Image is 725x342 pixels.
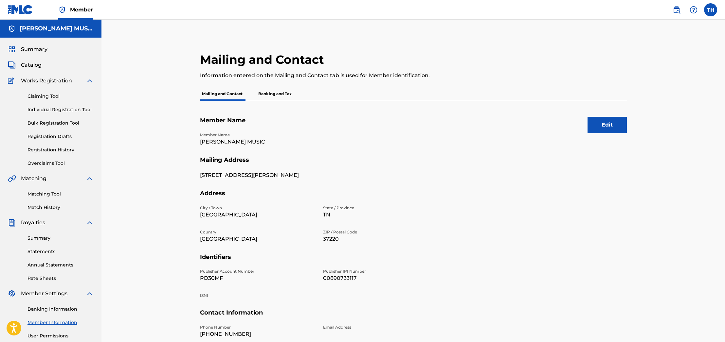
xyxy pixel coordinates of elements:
[21,45,47,53] span: Summary
[86,77,94,85] img: expand
[27,275,94,282] a: Rate Sheets
[27,133,94,140] a: Registration Drafts
[323,211,438,219] p: TN
[323,235,438,243] p: 37220
[8,61,42,69] a: CatalogCatalog
[27,106,94,113] a: Individual Registration Tool
[256,87,294,101] p: Banking and Tax
[8,5,33,14] img: MLC Logo
[8,45,47,53] a: SummarySummary
[200,211,315,219] p: [GEOGRAPHIC_DATA]
[323,229,438,235] p: ZIP / Postal Code
[200,190,627,205] h5: Address
[27,93,94,100] a: Claiming Tool
[200,138,315,146] p: [PERSON_NAME] MUSIC
[588,117,627,133] button: Edit
[20,25,94,32] h5: TREY HILL MUSIC
[21,61,42,69] span: Catalog
[673,6,680,14] img: search
[8,61,16,69] img: Catalog
[8,290,16,298] img: Member Settings
[200,72,529,79] p: Information entered on the Mailing and Contact tab is used for Member identification.
[323,205,438,211] p: State / Province
[27,248,94,255] a: Statements
[323,274,438,282] p: 00890733117
[86,290,94,298] img: expand
[687,3,700,16] div: Help
[200,268,315,274] p: Publisher Account Number
[86,175,94,182] img: expand
[21,290,67,298] span: Member Settings
[200,293,315,299] p: ISNI
[200,235,315,243] p: [GEOGRAPHIC_DATA]
[200,87,245,101] p: Mailing and Contact
[200,132,315,138] p: Member Name
[690,6,698,14] img: help
[707,230,725,284] iframe: Resource Center
[670,3,683,16] a: Public Search
[86,219,94,227] img: expand
[27,262,94,268] a: Annual Statements
[200,330,315,338] p: [PHONE_NUMBER]
[27,235,94,242] a: Summary
[27,120,94,127] a: Bulk Registration Tool
[27,333,94,339] a: User Permissions
[27,191,94,197] a: Matching Tool
[200,171,315,179] p: [STREET_ADDRESS][PERSON_NAME]
[27,204,94,211] a: Match History
[70,6,93,13] span: Member
[704,3,717,16] div: User Menu
[8,219,16,227] img: Royalties
[8,175,16,182] img: Matching
[200,229,315,235] p: Country
[200,309,627,324] h5: Contact Information
[8,25,16,33] img: Accounts
[27,306,94,313] a: Banking Information
[200,205,315,211] p: City / Town
[21,219,45,227] span: Royalties
[27,319,94,326] a: Member Information
[8,45,16,53] img: Summary
[200,324,315,330] p: Phone Number
[27,146,94,153] a: Registration History
[21,77,72,85] span: Works Registration
[200,253,627,269] h5: Identifiers
[21,175,46,182] span: Matching
[200,52,327,67] h2: Mailing and Contact
[200,274,315,282] p: PD30MF
[200,156,627,172] h5: Mailing Address
[323,268,438,274] p: Publisher IPI Number
[323,324,438,330] p: Email Address
[8,77,16,85] img: Works Registration
[27,160,94,167] a: Overclaims Tool
[200,117,627,132] h5: Member Name
[58,6,66,14] img: Top Rightsholder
